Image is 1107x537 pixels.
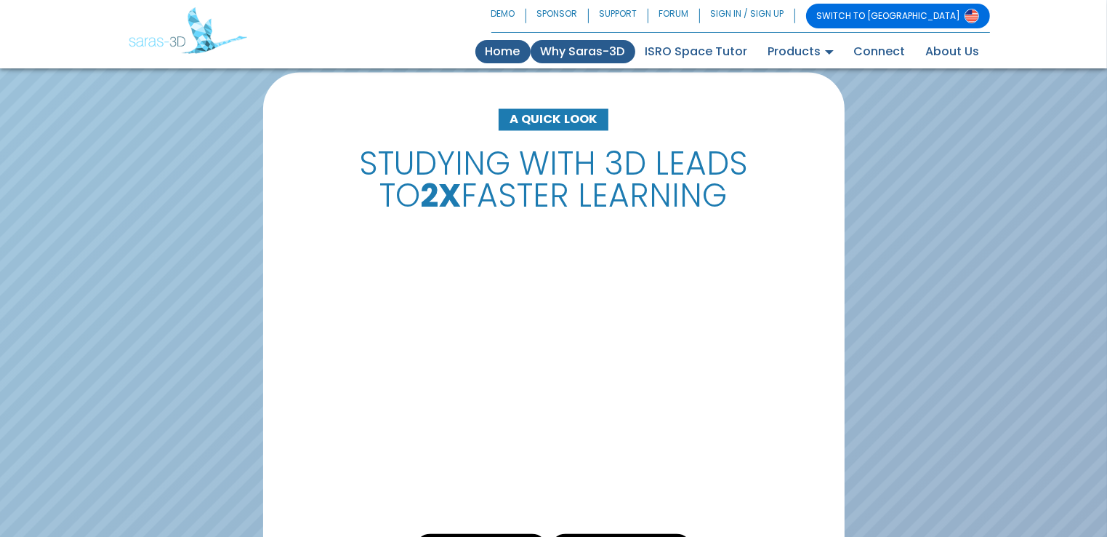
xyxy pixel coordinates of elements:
[531,40,635,63] a: Why Saras-3D
[499,109,608,131] span: A QUICK LOOK
[635,40,758,63] a: ISRO Space Tutor
[758,40,844,63] a: Products
[129,7,247,54] img: Saras 3D
[475,40,531,63] a: Home
[299,230,808,517] iframe: Stereoscopic 3D solution for 9th to 12th Science & Maths, JEE/NEET | Saras-3D lab experience
[916,40,990,63] a: About Us
[421,174,462,218] b: 2X
[844,40,916,63] a: Connect
[965,9,979,23] img: Switch to USA
[806,4,990,28] a: SWITCH TO [GEOGRAPHIC_DATA]
[648,4,700,28] a: FORUM
[700,4,795,28] a: SIGN IN / SIGN UP
[299,148,808,212] p: STUDYING WITH 3D LEADS TO FASTER LEARNING
[526,4,589,28] a: SPONSOR
[589,4,648,28] a: SUPPORT
[491,4,526,28] a: DEMO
